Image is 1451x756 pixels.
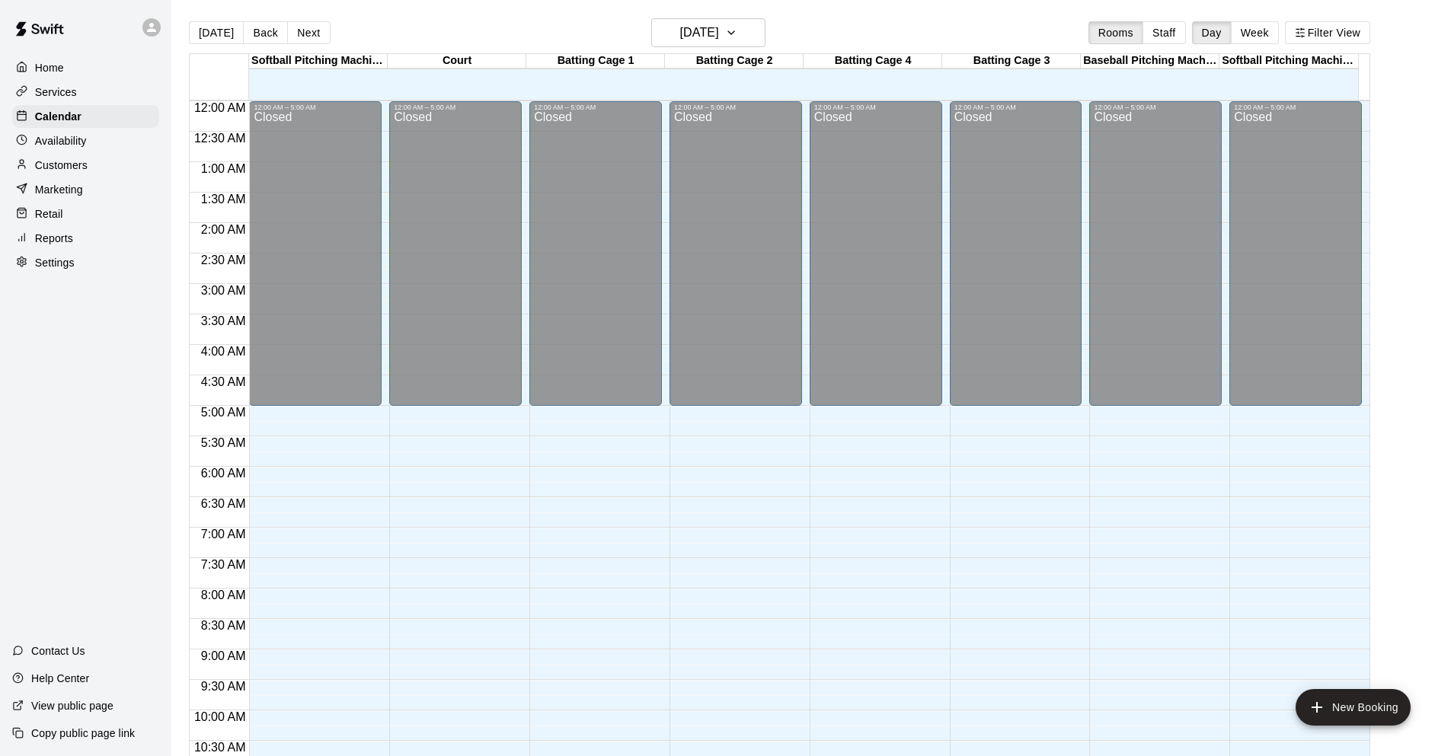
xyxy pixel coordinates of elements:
[249,101,382,406] div: 12:00 AM – 5:00 AM: Closed
[197,162,250,175] span: 1:00 AM
[197,497,250,510] span: 6:30 AM
[1234,111,1357,411] div: Closed
[394,111,517,411] div: Closed
[31,726,135,741] p: Copy public page link
[954,104,1078,111] div: 12:00 AM – 5:00 AM
[35,133,87,148] p: Availability
[197,375,250,388] span: 4:30 AM
[249,54,388,69] div: Softball Pitching Machine 1
[1088,21,1143,44] button: Rooms
[35,206,63,222] p: Retail
[12,105,159,128] a: Calendar
[1192,21,1232,44] button: Day
[12,251,159,274] a: Settings
[665,54,804,69] div: Batting Cage 2
[651,18,765,47] button: [DATE]
[804,54,942,69] div: Batting Cage 4
[190,101,250,114] span: 12:00 AM
[197,314,250,327] span: 3:30 AM
[388,54,526,69] div: Court
[197,193,250,206] span: 1:30 AM
[1229,101,1362,406] div: 12:00 AM – 5:00 AM: Closed
[1234,104,1357,111] div: 12:00 AM – 5:00 AM
[197,528,250,541] span: 7:00 AM
[287,21,330,44] button: Next
[674,111,797,411] div: Closed
[1285,21,1370,44] button: Filter View
[190,741,250,754] span: 10:30 AM
[31,671,89,686] p: Help Center
[254,111,377,411] div: Closed
[950,101,1082,406] div: 12:00 AM – 5:00 AM: Closed
[31,698,113,713] p: View public page
[197,223,250,236] span: 2:00 AM
[526,54,665,69] div: Batting Cage 1
[12,154,159,177] a: Customers
[197,436,250,449] span: 5:30 AM
[197,254,250,266] span: 2:30 AM
[12,81,159,104] a: Services
[1089,101,1222,406] div: 12:00 AM – 5:00 AM: Closed
[35,60,64,75] p: Home
[197,619,250,632] span: 8:30 AM
[197,589,250,601] span: 8:00 AM
[814,104,938,111] div: 12:00 AM – 5:00 AM
[1219,54,1358,69] div: Softball Pitching Machine 2
[35,158,88,173] p: Customers
[197,467,250,480] span: 6:00 AM
[190,710,250,723] span: 10:00 AM
[197,558,250,571] span: 7:30 AM
[197,680,250,693] span: 9:30 AM
[389,101,522,406] div: 12:00 AM – 5:00 AM: Closed
[810,101,942,406] div: 12:00 AM – 5:00 AM: Closed
[674,104,797,111] div: 12:00 AM – 5:00 AM
[1231,21,1279,44] button: Week
[197,345,250,358] span: 4:00 AM
[12,129,159,152] a: Availability
[35,231,73,246] p: Reports
[12,178,159,201] a: Marketing
[35,182,83,197] p: Marketing
[1094,111,1217,411] div: Closed
[35,109,81,124] p: Calendar
[254,104,377,111] div: 12:00 AM – 5:00 AM
[12,56,159,79] a: Home
[243,21,288,44] button: Back
[197,284,250,297] span: 3:00 AM
[12,227,159,250] a: Reports
[1143,21,1186,44] button: Staff
[190,132,250,145] span: 12:30 AM
[534,111,657,411] div: Closed
[197,649,250,662] span: 9:00 AM
[534,104,657,111] div: 12:00 AM – 5:00 AM
[1081,54,1219,69] div: Baseball Pitching Machine
[197,406,250,419] span: 5:00 AM
[1296,689,1411,726] button: add
[529,101,662,406] div: 12:00 AM – 5:00 AM: Closed
[1094,104,1217,111] div: 12:00 AM – 5:00 AM
[680,22,719,43] h6: [DATE]
[942,54,1081,69] div: Batting Cage 3
[394,104,517,111] div: 12:00 AM – 5:00 AM
[12,203,159,225] a: Retail
[31,643,85,659] p: Contact Us
[814,111,938,411] div: Closed
[35,255,75,270] p: Settings
[35,85,77,100] p: Services
[189,21,244,44] button: [DATE]
[670,101,802,406] div: 12:00 AM – 5:00 AM: Closed
[954,111,1078,411] div: Closed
